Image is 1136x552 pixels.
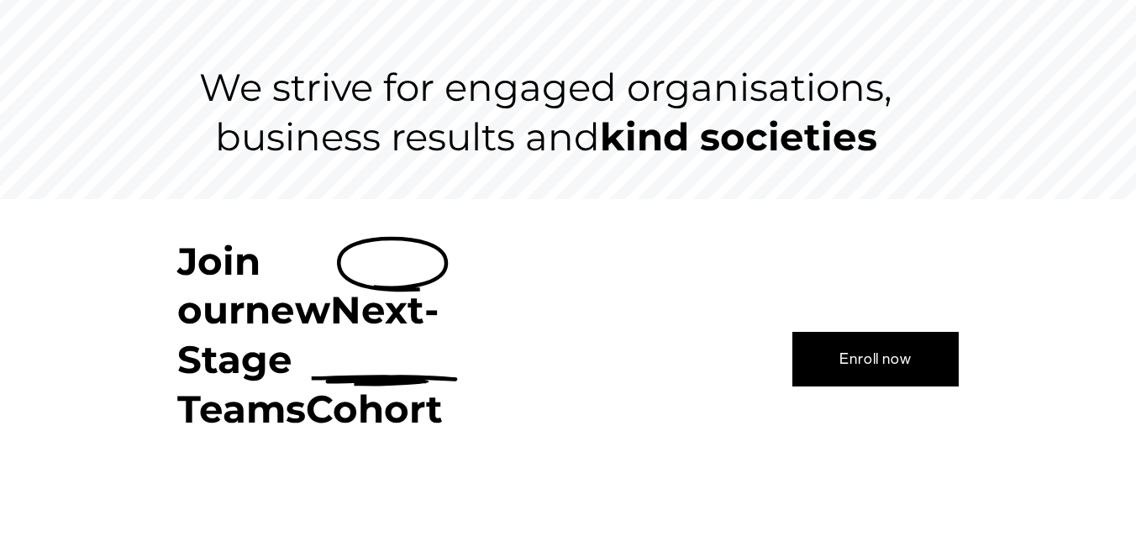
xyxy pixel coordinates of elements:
[177,63,915,161] h3: We strive for engaged organisations, business results and
[792,332,959,386] a: Enroll now
[306,386,443,432] strong: Cohort
[177,238,271,334] strong: Join our
[245,287,330,333] strong: new
[600,113,877,160] strong: kind societies
[177,287,439,431] strong: Next-Stage Teams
